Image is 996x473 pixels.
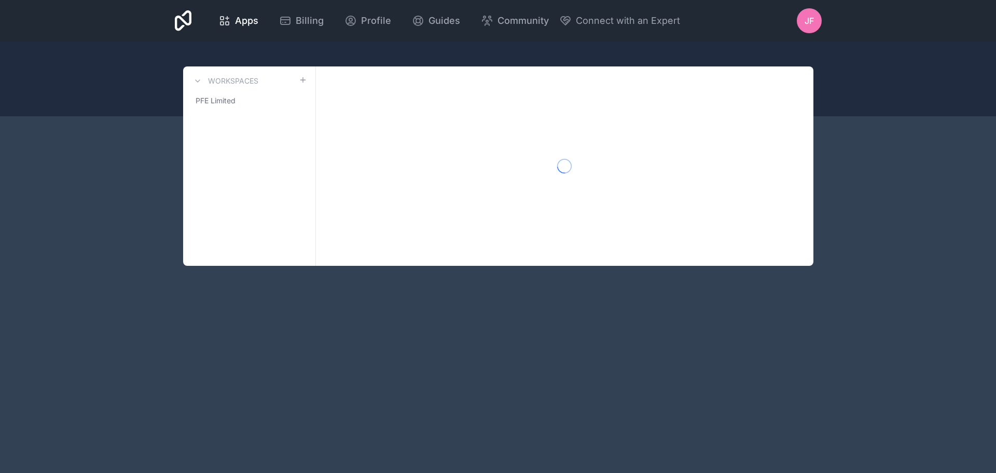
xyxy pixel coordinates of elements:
[559,13,680,28] button: Connect with an Expert
[361,13,391,28] span: Profile
[336,9,399,32] a: Profile
[191,75,258,87] a: Workspaces
[296,13,324,28] span: Billing
[428,13,460,28] span: Guides
[271,9,332,32] a: Billing
[805,15,814,27] span: JF
[191,91,307,110] a: PFE Limited
[473,9,557,32] a: Community
[208,76,258,86] h3: Workspaces
[235,13,258,28] span: Apps
[196,96,236,106] span: PFE Limited
[210,9,267,32] a: Apps
[404,9,468,32] a: Guides
[576,13,680,28] span: Connect with an Expert
[497,13,549,28] span: Community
